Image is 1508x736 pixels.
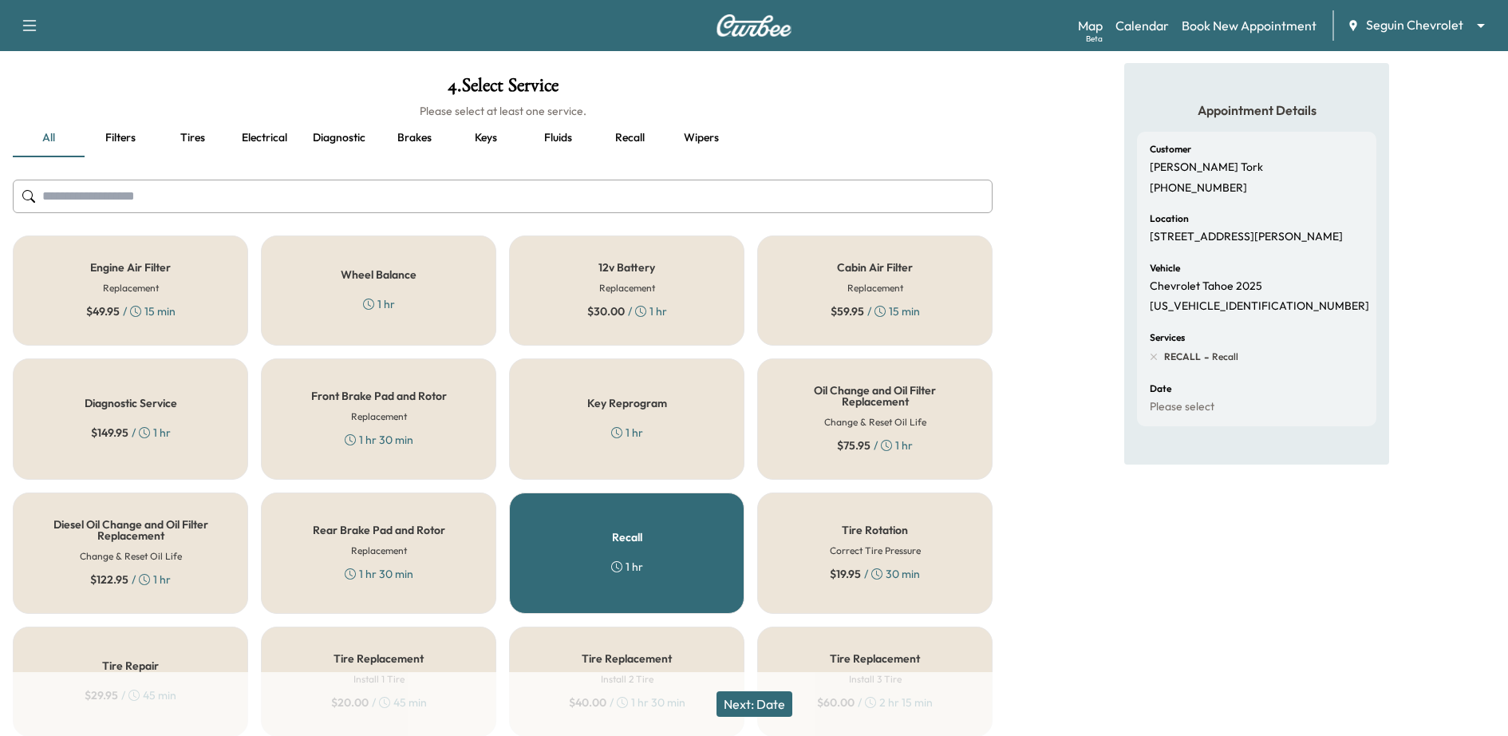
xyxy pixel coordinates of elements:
p: [PHONE_NUMBER] [1150,181,1247,196]
h5: Oil Change and Oil Filter Replacement [784,385,966,407]
button: Electrical [228,119,300,157]
button: Next: Date [716,691,792,717]
a: MapBeta [1078,16,1103,35]
button: Wipers [665,119,737,157]
h6: Change & Reset Oil Life [824,415,926,429]
h6: Correct Tire Pressure [830,544,921,558]
button: Fluids [522,119,594,157]
span: $ 59.95 [831,303,864,319]
span: Seguin Chevrolet [1366,16,1463,34]
div: Beta [1086,33,1103,45]
div: 1 hr 30 min [345,566,413,582]
div: 1 hr [611,559,643,575]
h6: Replacement [847,281,903,295]
div: / 1 hr [90,572,171,588]
button: Diagnostic [300,119,378,157]
h5: Tire Repair [102,660,159,671]
h6: Replacement [351,544,407,558]
span: - [1201,349,1209,365]
h5: Rear Brake Pad and Rotor [313,524,445,536]
h6: Replacement [599,281,655,295]
h5: Tire Replacement [830,653,920,664]
img: Curbee Logo [716,14,792,37]
div: 1 hr 30 min [345,432,413,448]
h1: 4 . Select Service [13,76,993,103]
div: / 15 min [86,303,176,319]
h6: Change & Reset Oil Life [80,549,182,564]
p: [US_VEHICLE_IDENTIFICATION_NUMBER] [1150,299,1369,314]
h6: Please select at least one service. [13,103,993,119]
h6: Customer [1150,144,1191,154]
h6: Replacement [103,281,159,295]
div: / 30 min [830,566,920,582]
h5: Appointment Details [1137,101,1376,119]
span: $ 30.00 [587,303,625,319]
div: / 1 hr [91,425,171,441]
h6: Vehicle [1150,263,1180,273]
h5: Key Reprogram [587,398,667,409]
h6: Date [1150,384,1171,394]
span: $ 19.95 [830,566,861,582]
div: 1 hr [611,425,643,441]
h5: Cabin Air Filter [837,262,913,273]
div: / 15 min [831,303,920,319]
div: / 1 hr [587,303,667,319]
span: Recall [1209,350,1238,363]
h5: Tire Replacement [334,653,424,664]
h5: Diagnostic Service [85,398,177,409]
div: / 1 hr [837,437,913,453]
h5: Tire Replacement [582,653,672,664]
h5: Front Brake Pad and Rotor [311,390,447,402]
h5: Wheel Balance [341,269,416,280]
h6: Location [1150,214,1189,224]
h5: Recall [612,532,642,543]
h5: 12v Battery [598,262,655,273]
span: $ 149.95 [91,425,128,441]
span: $ 49.95 [86,303,120,319]
span: RECALL [1164,350,1201,363]
div: 1 hr [363,296,395,312]
p: Please select [1150,400,1214,414]
div: basic tabs example [13,119,993,157]
a: Calendar [1115,16,1169,35]
p: [PERSON_NAME] Tork [1150,160,1263,175]
button: all [13,119,85,157]
button: Brakes [378,119,450,157]
button: Filters [85,119,156,157]
button: Recall [594,119,665,157]
span: $ 122.95 [90,572,128,588]
h5: Diesel Oil Change and Oil Filter Replacement [39,519,222,541]
button: Keys [450,119,522,157]
h5: Tire Rotation [842,524,908,536]
h6: Replacement [351,410,407,424]
p: [STREET_ADDRESS][PERSON_NAME] [1150,230,1343,244]
h5: Engine Air Filter [90,262,171,273]
button: Tires [156,119,228,157]
span: $ 75.95 [837,437,870,453]
h6: Services [1150,333,1185,342]
p: Chevrolet Tahoe 2025 [1150,279,1262,294]
a: Book New Appointment [1182,16,1317,35]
